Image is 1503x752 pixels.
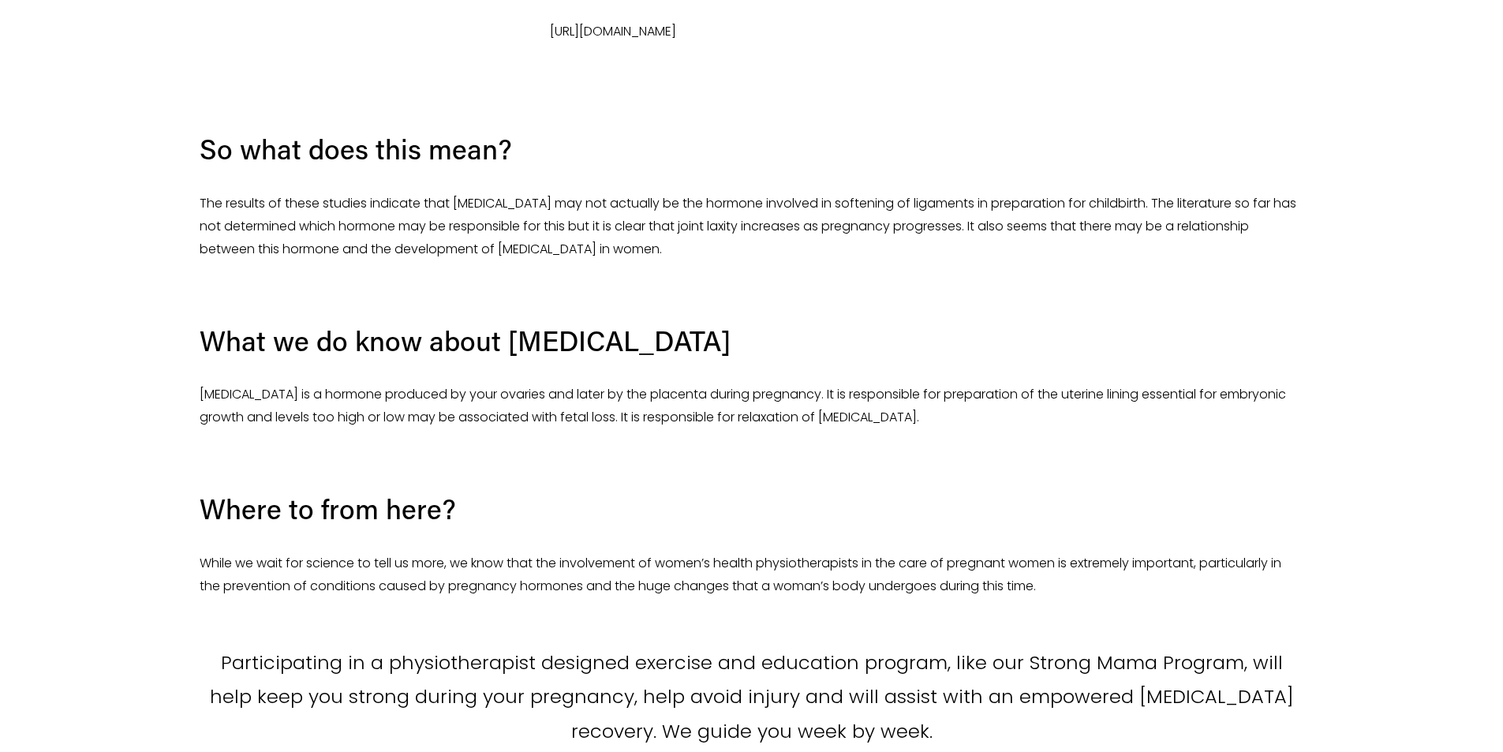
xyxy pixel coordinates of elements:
[200,552,1304,598] p: While we wait for science to tell us more, we know that the involvement of women’s health physiot...
[200,130,1304,167] h3: So what does this mean?
[200,193,1304,260] p: The results of these studies indicate that [MEDICAL_DATA] may not actually be the hormone involve...
[550,21,954,43] p: [URL][DOMAIN_NAME]
[200,645,1304,748] p: Participating in a physiotherapist designed exercise and education program, like our Strong Mama ...
[200,383,1304,429] p: [MEDICAL_DATA] is a hormone produced by your ovaries and later by the placenta during pregnancy. ...
[200,490,1304,527] h3: Where to from here?
[200,322,1304,359] h3: What we do know about [MEDICAL_DATA]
